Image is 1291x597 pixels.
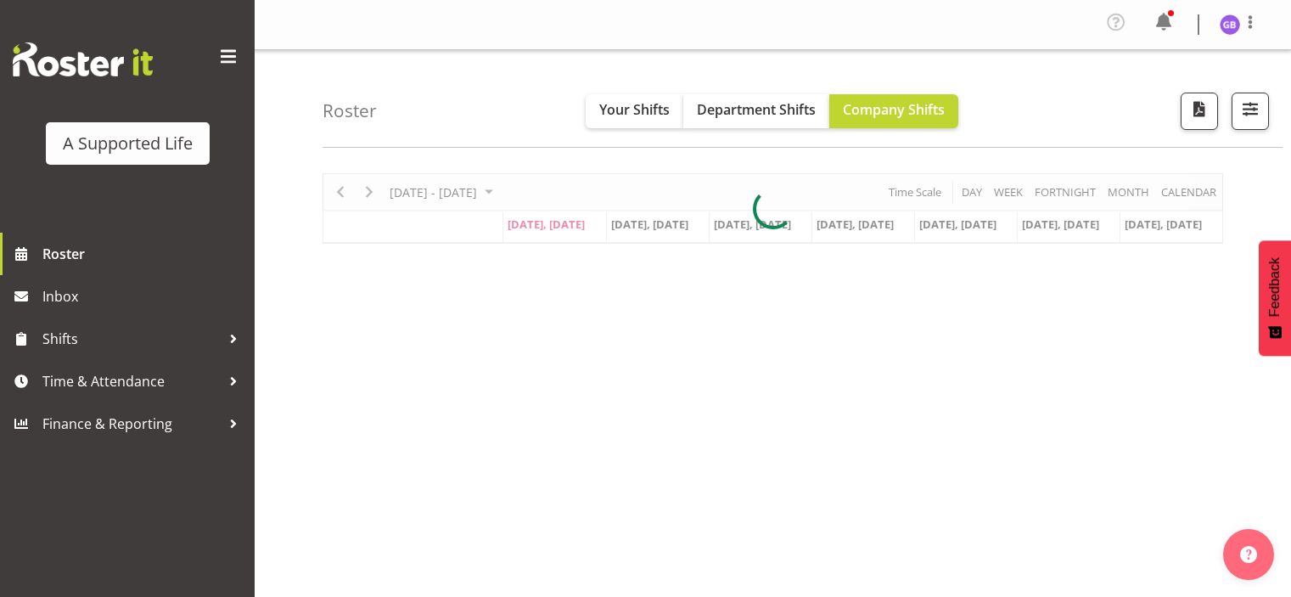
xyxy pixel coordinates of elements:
button: Company Shifts [829,94,958,128]
button: Filter Shifts [1232,93,1269,130]
span: Feedback [1267,257,1283,317]
button: Feedback - Show survey [1259,240,1291,356]
span: Roster [42,241,246,267]
span: Department Shifts [697,100,816,119]
img: help-xxl-2.png [1240,546,1257,563]
div: A Supported Life [63,131,193,156]
img: Rosterit website logo [13,42,153,76]
h4: Roster [323,101,377,121]
span: Your Shifts [599,100,670,119]
span: Finance & Reporting [42,411,221,436]
span: Shifts [42,326,221,352]
button: Your Shifts [586,94,683,128]
button: Department Shifts [683,94,829,128]
span: Inbox [42,284,246,309]
span: Company Shifts [843,100,945,119]
span: Time & Attendance [42,369,221,394]
button: Download a PDF of the roster according to the set date range. [1181,93,1218,130]
img: gerda-baard5817.jpg [1220,14,1240,35]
